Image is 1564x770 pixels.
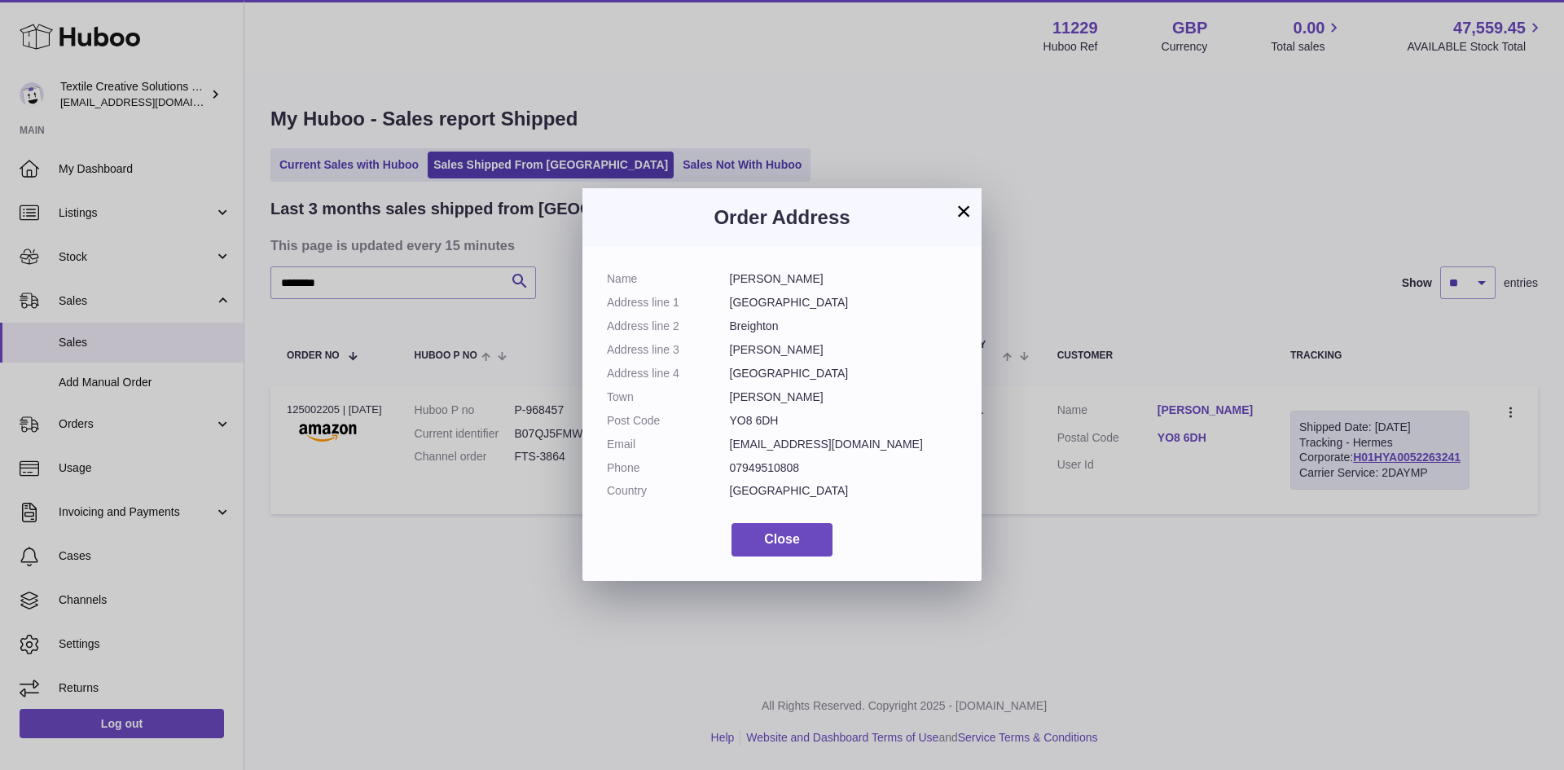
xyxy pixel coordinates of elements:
dd: Breighton [730,319,958,334]
dd: [GEOGRAPHIC_DATA] [730,295,958,310]
button: × [954,201,973,221]
dt: Country [607,483,730,499]
dt: Name [607,271,730,287]
dd: 07949510808 [730,460,958,476]
dt: Post Code [607,413,730,429]
dt: Address line 1 [607,295,730,310]
dd: YO8 6DH [730,413,958,429]
dd: [PERSON_NAME] [730,271,958,287]
dt: Phone [607,460,730,476]
dd: [GEOGRAPHIC_DATA] [730,366,958,381]
dt: Address line 3 [607,342,730,358]
dd: [PERSON_NAME] [730,342,958,358]
dt: Address line 2 [607,319,730,334]
dt: Email [607,437,730,452]
dt: Town [607,389,730,405]
h3: Order Address [607,205,957,231]
span: Close [764,532,800,546]
dd: [EMAIL_ADDRESS][DOMAIN_NAME] [730,437,958,452]
dd: [PERSON_NAME] [730,389,958,405]
dt: Address line 4 [607,366,730,381]
dd: [GEOGRAPHIC_DATA] [730,483,958,499]
button: Close [731,523,833,557]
